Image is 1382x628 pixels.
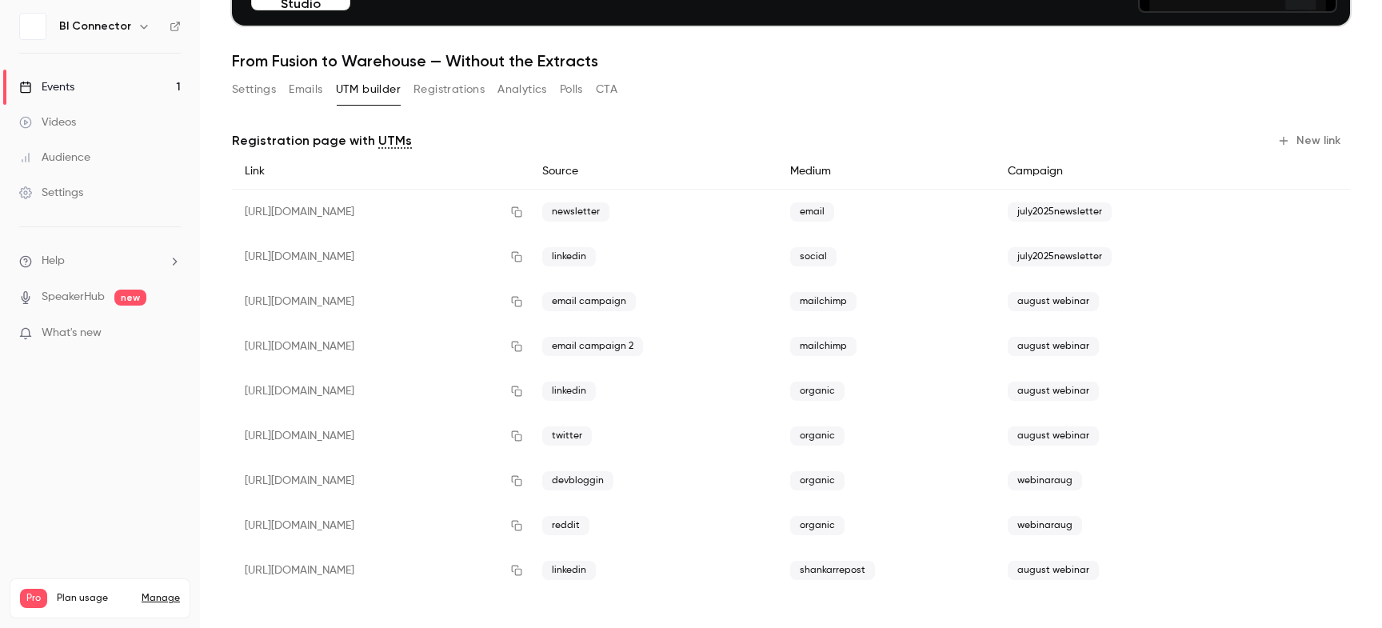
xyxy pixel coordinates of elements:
[114,290,146,306] span: new
[542,202,609,222] span: newsletter
[19,253,181,270] li: help-dropdown-opener
[232,279,529,324] div: [URL][DOMAIN_NAME]
[790,426,845,446] span: organic
[232,548,529,593] div: [URL][DOMAIN_NAME]
[995,154,1250,190] div: Campaign
[19,185,83,201] div: Settings
[560,77,583,102] button: Polls
[542,337,643,356] span: email campaign 2
[19,150,90,166] div: Audience
[542,247,596,266] span: linkedin
[1271,128,1350,154] button: New link
[232,190,529,235] div: [URL][DOMAIN_NAME]
[542,561,596,580] span: linkedin
[232,458,529,503] div: [URL][DOMAIN_NAME]
[1008,202,1112,222] span: july2025newsletter
[1008,561,1099,580] span: august webinar
[542,516,589,535] span: reddit
[142,592,180,605] a: Manage
[232,154,529,190] div: Link
[42,253,65,270] span: Help
[790,561,875,580] span: shankarrepost
[790,292,857,311] span: mailchimp
[1008,471,1082,490] span: webinaraug
[790,471,845,490] span: organic
[289,77,322,102] button: Emails
[1008,426,1099,446] span: august webinar
[1008,337,1099,356] span: august webinar
[497,77,547,102] button: Analytics
[57,592,132,605] span: Plan usage
[1008,382,1099,401] span: august webinar
[790,337,857,356] span: mailchimp
[1008,247,1112,266] span: july2025newsletter
[529,154,778,190] div: Source
[232,131,412,150] p: Registration page with
[542,426,592,446] span: twitter
[59,18,131,34] h6: BI Connector
[232,503,529,548] div: [URL][DOMAIN_NAME]
[1008,516,1082,535] span: webinaraug
[777,154,994,190] div: Medium
[413,77,485,102] button: Registrations
[336,77,401,102] button: UTM builder
[42,325,102,342] span: What's new
[596,77,617,102] button: CTA
[542,382,596,401] span: linkedin
[42,289,105,306] a: SpeakerHub
[232,369,529,414] div: [URL][DOMAIN_NAME]
[790,516,845,535] span: organic
[19,114,76,130] div: Videos
[232,234,529,279] div: [URL][DOMAIN_NAME]
[378,131,412,150] a: UTMs
[790,247,837,266] span: social
[232,324,529,369] div: [URL][DOMAIN_NAME]
[20,589,47,608] span: Pro
[232,77,276,102] button: Settings
[19,79,74,95] div: Events
[1008,292,1099,311] span: august webinar
[232,414,529,458] div: [URL][DOMAIN_NAME]
[790,202,834,222] span: email
[790,382,845,401] span: organic
[20,14,46,39] img: BI Connector
[232,51,1350,70] h1: From Fusion to Warehouse — Without the Extracts
[542,292,636,311] span: email campaign
[542,471,613,490] span: devbloggin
